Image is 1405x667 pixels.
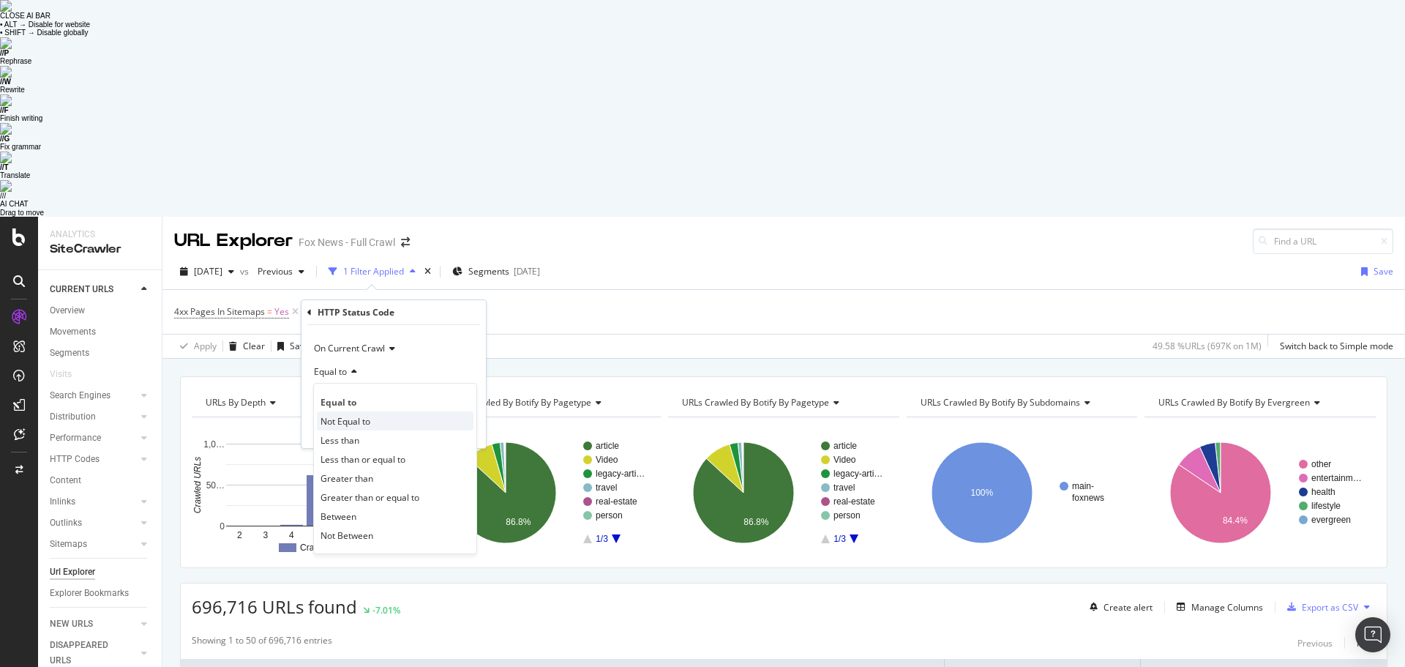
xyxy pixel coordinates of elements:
text: article [833,441,857,451]
div: Fox News - Full Crawl [299,235,395,250]
div: 49.58 % URLs ( 697K on 1M ) [1153,340,1262,352]
span: vs [240,265,252,277]
a: NEW URLS [50,616,137,632]
div: Url Explorer [50,564,95,580]
text: lifestyle [1311,501,1341,511]
h4: URLs Crawled By Botify By evergreen [1155,391,1363,414]
a: Url Explorer [50,564,151,580]
button: Manage Columns [1171,598,1263,616]
a: Overview [50,303,151,318]
text: real-estate [833,496,875,507]
button: Save [1355,260,1393,283]
span: Equal to [321,396,356,409]
button: [DATE] [174,260,240,283]
text: 0 [220,521,225,532]
div: NEW URLS [50,616,93,632]
text: person [833,510,861,521]
text: Crawled URLs [192,457,203,513]
div: times [421,264,434,279]
div: arrow-right-arrow-left [401,237,410,247]
span: URLs Crawled By Botify By pagetype [682,396,829,409]
div: Create alert [1104,601,1153,614]
div: Performance [50,431,101,446]
text: 1/3 [596,534,608,544]
div: Export as CSV [1302,601,1358,614]
text: 86.8% [744,517,769,527]
a: Outlinks [50,515,137,531]
text: health [1311,487,1335,497]
text: Video [596,455,618,465]
a: Inlinks [50,494,137,510]
span: URLs Crawled By Botify By evergreen [1158,396,1310,409]
h4: URLs by Depth [203,391,410,414]
a: Performance [50,431,137,446]
text: entertainm… [1311,473,1362,483]
span: Greater than or equal to [321,491,419,504]
svg: A chart. [907,429,1136,556]
div: Content [50,473,81,488]
text: 100% [970,488,993,498]
text: person [596,510,623,521]
div: SiteCrawler [50,241,150,258]
a: HTTP Codes [50,452,137,467]
div: Movements [50,324,96,340]
a: Segments [50,346,151,361]
button: Create alert [1084,595,1153,619]
text: 84.4% [1223,515,1248,526]
span: URLs by Depth [206,396,266,409]
span: 2025 Aug. 21st [194,265,222,277]
span: Segments [468,265,509,277]
div: Open Intercom Messenger [1355,617,1390,652]
svg: A chart. [1144,429,1376,556]
span: 696,716 URLs found [192,595,357,619]
span: = [267,305,272,318]
text: 3 [263,530,269,540]
span: Not Equal to [321,415,370,428]
div: Distribution [50,409,96,425]
text: travel [833,482,855,493]
div: Visits [50,367,72,382]
div: Showing 1 to 50 of 696,716 entries [192,634,332,652]
text: legacy-arti… [833,469,883,479]
text: 1/3 [833,534,846,544]
div: HTTP Status Code [318,306,394,318]
div: Previous [1297,637,1333,649]
div: Explorer Bookmarks [50,586,129,601]
svg: A chart. [668,429,897,556]
span: On Current Crawl [314,342,385,354]
button: Save [271,335,310,358]
span: Less than or equal to [321,453,405,466]
h4: URLs Crawled By Botify By pagetype [679,391,886,414]
div: -7.01% [372,604,400,616]
span: Greater than [321,472,373,485]
a: CURRENT URLS [50,282,137,297]
a: Distribution [50,409,137,425]
button: Segments[DATE] [446,260,546,283]
span: Yes [274,302,289,322]
span: Between [321,510,356,523]
span: Equal to [314,365,347,378]
input: Find a URL [1253,228,1393,254]
div: A chart. [192,429,421,556]
div: 1 Filter Applied [343,265,404,277]
div: HTTP Codes [50,452,100,467]
div: CURRENT URLS [50,282,113,297]
div: Analytics [50,228,150,241]
span: URLs Crawled By Botify By subdomains [921,396,1080,409]
h4: URLs Crawled By Botify By pagetype [441,391,648,414]
a: Visits [50,367,86,382]
button: Previous [252,260,310,283]
a: Sitemaps [50,537,137,552]
text: real-estate [596,496,637,507]
button: Clear [223,335,265,358]
div: Sitemaps [50,537,87,552]
text: main- [1072,481,1094,491]
span: 4xx Pages In Sitemaps [174,305,265,318]
div: Outlinks [50,515,82,531]
text: other [1311,459,1331,469]
span: Previous [252,265,293,277]
text: 1,0… [203,439,225,450]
